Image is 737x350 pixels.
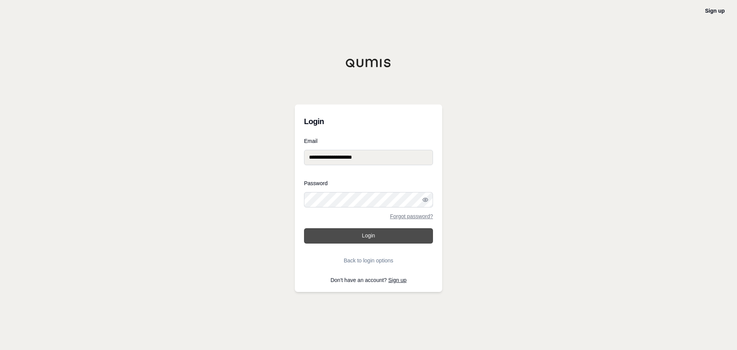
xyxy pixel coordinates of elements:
[705,8,725,14] a: Sign up
[388,277,407,283] a: Sign up
[390,214,433,219] a: Forgot password?
[304,253,433,268] button: Back to login options
[304,277,433,283] p: Don't have an account?
[304,181,433,186] label: Password
[304,138,433,144] label: Email
[304,228,433,244] button: Login
[304,114,433,129] h3: Login
[345,58,392,68] img: Qumis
